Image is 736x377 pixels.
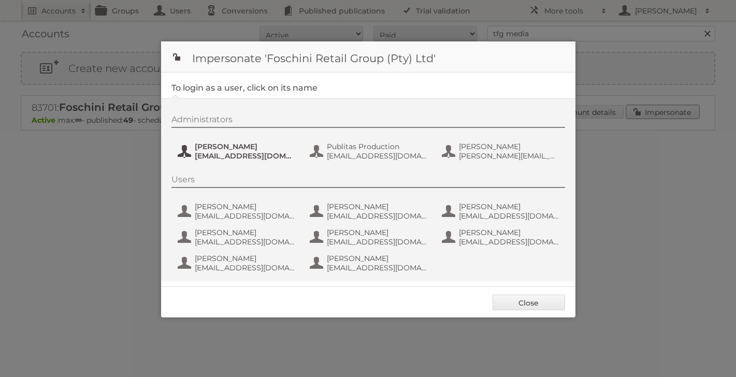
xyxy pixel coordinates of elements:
[327,151,427,161] span: [EMAIL_ADDRESS][DOMAIN_NAME]
[309,201,430,222] button: [PERSON_NAME] [EMAIL_ADDRESS][DOMAIN_NAME]
[171,83,318,93] legend: To login as a user, click on its name
[327,211,427,221] span: [EMAIL_ADDRESS][DOMAIN_NAME]
[441,227,562,248] button: [PERSON_NAME] [EMAIL_ADDRESS][DOMAIN_NAME]
[161,41,575,72] h1: Impersonate 'Foschini Retail Group (Pty) Ltd'
[327,142,427,151] span: Publitas Production
[459,237,559,247] span: [EMAIL_ADDRESS][DOMAIN_NAME]
[459,211,559,221] span: [EMAIL_ADDRESS][DOMAIN_NAME]
[195,151,295,161] span: [EMAIL_ADDRESS][DOMAIN_NAME]
[177,141,298,162] button: [PERSON_NAME] [EMAIL_ADDRESS][DOMAIN_NAME]
[195,237,295,247] span: [EMAIL_ADDRESS][DOMAIN_NAME]
[459,202,559,211] span: [PERSON_NAME]
[327,254,427,263] span: [PERSON_NAME]
[493,295,565,310] a: Close
[459,142,559,151] span: [PERSON_NAME]
[327,228,427,237] span: [PERSON_NAME]
[195,211,295,221] span: [EMAIL_ADDRESS][DOMAIN_NAME]
[171,175,565,188] div: Users
[195,254,295,263] span: [PERSON_NAME]
[459,151,559,161] span: [PERSON_NAME][EMAIL_ADDRESS][DOMAIN_NAME]
[195,228,295,237] span: [PERSON_NAME]
[195,263,295,272] span: [EMAIL_ADDRESS][DOMAIN_NAME]
[441,141,562,162] button: [PERSON_NAME] [PERSON_NAME][EMAIL_ADDRESS][DOMAIN_NAME]
[459,228,559,237] span: [PERSON_NAME]
[171,114,565,128] div: Administrators
[309,253,430,273] button: [PERSON_NAME] [EMAIL_ADDRESS][DOMAIN_NAME]
[195,142,295,151] span: [PERSON_NAME]
[177,227,298,248] button: [PERSON_NAME] [EMAIL_ADDRESS][DOMAIN_NAME]
[441,201,562,222] button: [PERSON_NAME] [EMAIL_ADDRESS][DOMAIN_NAME]
[327,202,427,211] span: [PERSON_NAME]
[327,237,427,247] span: [EMAIL_ADDRESS][DOMAIN_NAME]
[177,253,298,273] button: [PERSON_NAME] [EMAIL_ADDRESS][DOMAIN_NAME]
[195,202,295,211] span: [PERSON_NAME]
[177,201,298,222] button: [PERSON_NAME] [EMAIL_ADDRESS][DOMAIN_NAME]
[309,227,430,248] button: [PERSON_NAME] [EMAIL_ADDRESS][DOMAIN_NAME]
[327,263,427,272] span: [EMAIL_ADDRESS][DOMAIN_NAME]
[309,141,430,162] button: Publitas Production [EMAIL_ADDRESS][DOMAIN_NAME]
